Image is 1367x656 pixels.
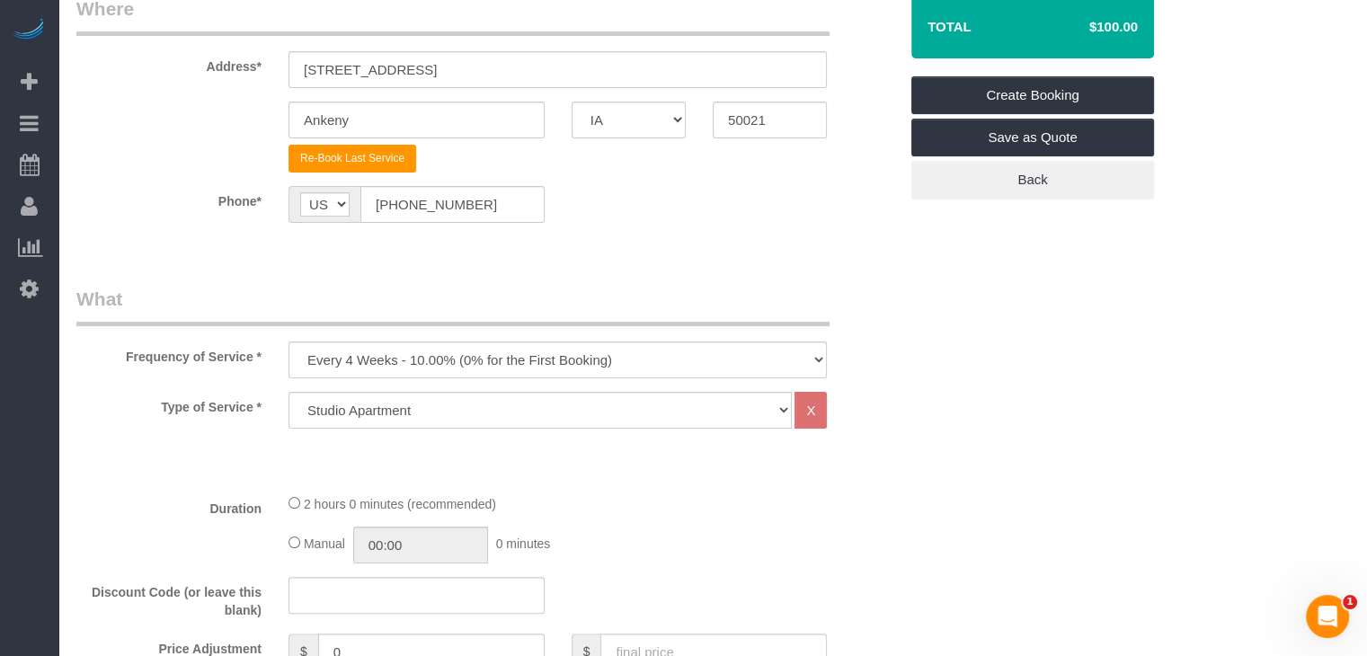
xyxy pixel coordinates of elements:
[911,161,1154,199] a: Back
[304,497,496,511] span: 2 hours 0 minutes (recommended)
[1035,20,1138,35] h4: $100.00
[928,19,972,34] strong: Total
[288,145,416,173] button: Re-Book Last Service
[911,76,1154,114] a: Create Booking
[76,286,830,326] legend: What
[63,577,275,619] label: Discount Code (or leave this blank)
[496,536,551,551] span: 0 minutes
[304,536,345,551] span: Manual
[911,119,1154,156] a: Save as Quote
[63,493,275,518] label: Duration
[63,51,275,75] label: Address*
[63,186,275,210] label: Phone*
[713,102,827,138] input: Zip Code*
[1306,595,1349,638] iframe: Intercom live chat
[288,102,545,138] input: City*
[360,186,545,223] input: Phone*
[11,18,47,43] img: Automaid Logo
[63,341,275,366] label: Frequency of Service *
[1343,595,1357,609] span: 1
[63,392,275,416] label: Type of Service *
